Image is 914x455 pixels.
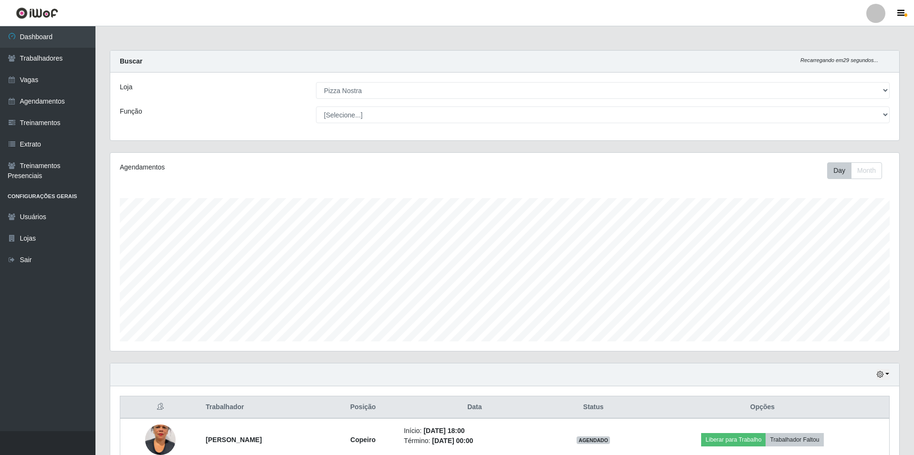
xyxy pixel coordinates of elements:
div: Agendamentos [120,162,432,172]
th: Data [398,396,551,419]
strong: [PERSON_NAME] [206,436,262,444]
div: Toolbar with button groups [827,162,890,179]
label: Função [120,106,142,116]
time: [DATE] 00:00 [432,437,473,444]
button: Day [827,162,851,179]
strong: Buscar [120,57,142,65]
th: Opções [636,396,890,419]
th: Trabalhador [200,396,328,419]
button: Month [851,162,882,179]
time: [DATE] 18:00 [423,427,464,434]
button: Liberar para Trabalho [701,433,766,446]
i: Recarregando em 29 segundos... [800,57,878,63]
li: Início: [404,426,545,436]
strong: Copeiro [350,436,376,444]
span: AGENDADO [577,436,610,444]
div: First group [827,162,882,179]
li: Término: [404,436,545,446]
button: Trabalhador Faltou [766,433,823,446]
img: CoreUI Logo [16,7,58,19]
th: Posição [328,396,398,419]
th: Status [551,396,636,419]
label: Loja [120,82,132,92]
